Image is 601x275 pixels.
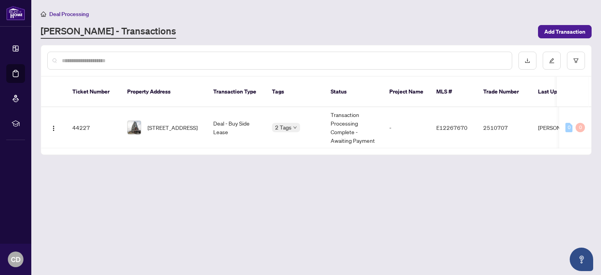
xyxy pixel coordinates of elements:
[436,124,468,131] span: E12267670
[324,77,383,107] th: Status
[543,52,561,70] button: edit
[324,107,383,148] td: Transaction Processing Complete - Awaiting Payment
[383,107,430,148] td: -
[576,123,585,132] div: 0
[275,123,292,132] span: 2 Tags
[430,77,477,107] th: MLS #
[41,25,176,39] a: [PERSON_NAME] - Transactions
[532,107,590,148] td: [PERSON_NAME]
[477,77,532,107] th: Trade Number
[50,125,57,131] img: Logo
[565,123,572,132] div: 0
[477,107,532,148] td: 2510707
[6,6,25,20] img: logo
[207,107,266,148] td: Deal - Buy Side Lease
[47,121,60,134] button: Logo
[11,254,21,265] span: CD
[41,11,46,17] span: home
[148,123,198,132] span: [STREET_ADDRESS]
[570,248,593,271] button: Open asap
[207,77,266,107] th: Transaction Type
[525,58,530,63] span: download
[549,58,554,63] span: edit
[383,77,430,107] th: Project Name
[532,77,590,107] th: Last Updated By
[266,77,324,107] th: Tags
[573,58,579,63] span: filter
[567,52,585,70] button: filter
[293,126,297,129] span: down
[49,11,89,18] span: Deal Processing
[544,25,585,38] span: Add Transaction
[128,121,141,134] img: thumbnail-img
[538,25,592,38] button: Add Transaction
[121,77,207,107] th: Property Address
[518,52,536,70] button: download
[66,77,121,107] th: Ticket Number
[66,107,121,148] td: 44227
